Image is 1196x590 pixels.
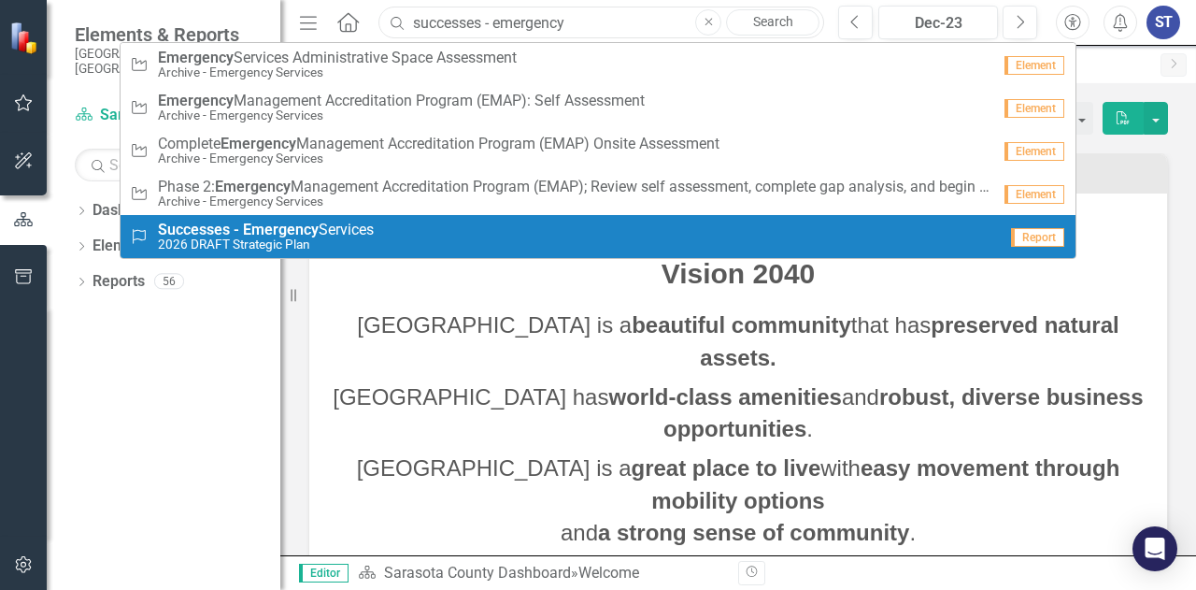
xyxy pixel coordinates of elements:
[578,564,639,582] div: Welcome
[651,455,1119,512] strong: easy movement through mobility options
[384,564,571,582] a: Sarasota County Dashboard
[662,258,816,289] span: Vision 2040
[333,384,1143,441] span: [GEOGRAPHIC_DATA] has and .
[93,271,145,293] a: Reports
[121,86,1075,129] a: Management Accreditation Program (EMAP): Self AssessmentArchive - Emergency ServicesElement
[700,312,1118,369] strong: preserved natural assets.
[75,105,262,126] a: Sarasota County Dashboard
[608,384,841,410] strong: world-class amenities
[1011,228,1064,247] span: Report
[121,172,1075,215] a: Phase 2:EmergencyManagement Accreditation Program (EMAP); Review self assessment, complete gap an...
[663,384,1144,441] strong: robust, diverse business opportunities
[75,46,262,77] small: [GEOGRAPHIC_DATA], [GEOGRAPHIC_DATA]
[357,312,1118,369] span: [GEOGRAPHIC_DATA] is a that has
[158,65,517,79] small: Archive - Emergency Services
[158,237,374,252] small: 2026 DRAFT Strategic Plan
[598,520,909,545] strong: a strong sense of community
[9,22,42,54] img: ClearPoint Strategy
[1004,99,1064,118] span: Element
[726,9,819,36] a: Search
[158,194,990,209] small: Archive - Emergency Services
[1004,56,1064,75] span: Element
[158,136,719,152] span: Complete Management Accreditation Program (EMAP) Onsite Assessment
[158,93,645,109] span: Management Accreditation Program (EMAP): Self Assessment
[93,236,155,257] a: Elements
[358,563,724,584] div: »
[121,215,1075,258] a: EmergencyServices2026 DRAFT Strategic PlanReport
[243,221,319,238] strong: Emergency
[1146,6,1180,39] button: ST
[121,43,1075,86] a: Services Administrative Space AssessmentArchive - Emergency ServicesElement
[158,179,990,195] span: Phase 2: Management Accreditation Program (EMAP); Review self assessment, complete gap analysis, ...
[632,455,821,481] strong: great place to live
[158,222,374,238] span: Services
[93,200,173,222] a: Dashboards
[215,178,291,195] strong: Emergency
[75,23,262,46] span: Elements & Reports
[632,312,851,338] strong: beautiful community
[221,135,296,152] strong: Emergency
[158,50,517,66] span: Services Administrative Space Assessment
[158,151,719,165] small: Archive - Emergency Services
[1004,142,1064,161] span: Element
[75,149,262,181] input: Search Below...
[357,455,1120,545] span: [GEOGRAPHIC_DATA] is a with and .
[878,6,998,39] button: Dec-23
[121,129,1075,172] a: CompleteEmergencyManagement Accreditation Program (EMAP) Onsite AssessmentArchive - Emergency Ser...
[158,108,645,122] small: Archive - Emergency Services
[378,7,824,39] input: Search ClearPoint...
[1004,185,1064,204] span: Element
[154,274,184,290] div: 56
[299,564,349,583] span: Editor
[1132,526,1177,571] div: Open Intercom Messenger
[885,12,991,35] div: Dec-23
